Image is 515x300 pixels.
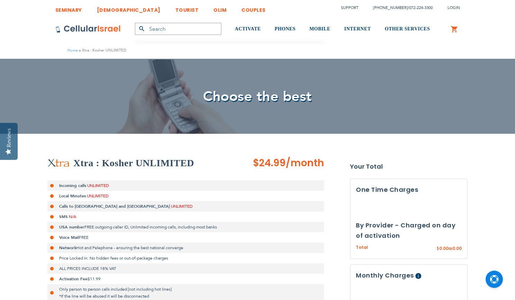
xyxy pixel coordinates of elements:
[76,245,183,251] span: Hot and Pelephone - ensuring the best national converge
[59,276,88,282] strong: Activation Fee
[356,271,414,280] span: Monthly Charges
[310,16,331,42] a: MOBILE
[356,185,462,195] h3: One Time Charges
[87,193,109,199] span: UNLIMITED
[373,5,408,10] a: [PHONE_NUMBER]
[47,263,324,274] li: ALL PRICES INCLUDE 18% VAT
[436,246,439,252] span: $
[171,204,193,209] span: UNLIMITED
[310,26,331,31] span: MOBILE
[59,204,170,209] strong: Calls to [GEOGRAPHIC_DATA] and [GEOGRAPHIC_DATA]
[350,161,468,172] strong: Your Total
[356,244,368,251] span: Total
[286,156,324,170] span: /month
[59,235,79,240] strong: Voice Mail
[69,214,76,219] span: N/A
[47,253,324,263] li: Price Locked In: No hidden fees or out-of-package charges
[73,156,194,170] h2: Xtra : Kosher UNLIMITED
[275,16,296,42] a: PHONES
[59,224,84,230] strong: USA number
[213,2,227,15] a: OLIM
[385,26,430,31] span: OTHER SERVICES
[78,47,126,54] li: Xtra : Kosher UNLIMITED
[55,25,121,33] img: Cellular Israel Logo
[341,5,358,10] a: Support
[88,276,101,282] span: $11.99
[385,16,430,42] a: OTHER SERVICES
[84,224,217,230] span: FREE outgoing caller ID, Unlimited incoming calls, including most banks
[59,214,68,219] strong: SMS
[59,183,86,188] strong: Incoming calls
[449,246,452,252] span: ₪
[409,5,433,10] a: 072-224-3300
[241,2,266,15] a: COUPLES
[344,26,371,31] span: INTERNET
[253,156,286,170] span: $24.99
[6,128,12,147] div: Reviews
[452,245,462,251] span: 0.00
[366,3,433,13] li: /
[59,193,86,199] strong: Local Minutes
[47,159,70,168] img: Xtra : Kosher UNLIMITED
[356,220,462,241] h3: By Provider - Charged on day of activation
[59,245,76,251] strong: Network
[415,273,421,279] span: Help
[79,235,89,240] span: FREE
[135,23,221,35] input: Search
[439,245,449,251] span: 0.00
[87,183,109,188] span: UNLIMITED
[175,2,199,15] a: TOURIST
[344,16,371,42] a: INTERNET
[275,26,296,31] span: PHONES
[67,48,78,53] a: Home
[97,2,160,15] a: [DEMOGRAPHIC_DATA]
[235,26,261,31] span: ACTIVATE
[55,2,82,15] a: SEMINARY
[448,5,460,10] span: Login
[235,16,261,42] a: ACTIVATE
[203,87,312,106] span: Choose the best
